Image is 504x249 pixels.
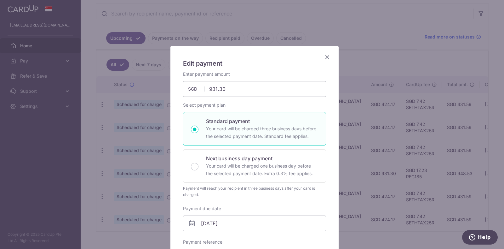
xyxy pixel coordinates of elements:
label: Select payment plan [183,102,226,108]
p: Next business day payment [206,155,318,162]
iframe: Opens a widget where you can find more information [462,230,498,246]
button: Close [324,53,331,61]
div: Payment will reach your recipient in three business days after your card is charged. [183,185,326,198]
input: 0.00 [183,81,326,97]
label: Payment due date [183,205,221,212]
p: Standard payment [206,117,318,125]
label: Enter payment amount [183,71,230,77]
label: Payment reference [183,239,222,245]
h5: Edit payment [183,58,326,68]
p: Your card will be charged one business day before the selected payment date. Extra 0.3% fee applies. [206,162,318,177]
span: SGD [188,86,204,92]
p: Your card will be charged three business days before the selected payment date. Standard fee appl... [206,125,318,140]
input: DD / MM / YYYY [183,216,326,231]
